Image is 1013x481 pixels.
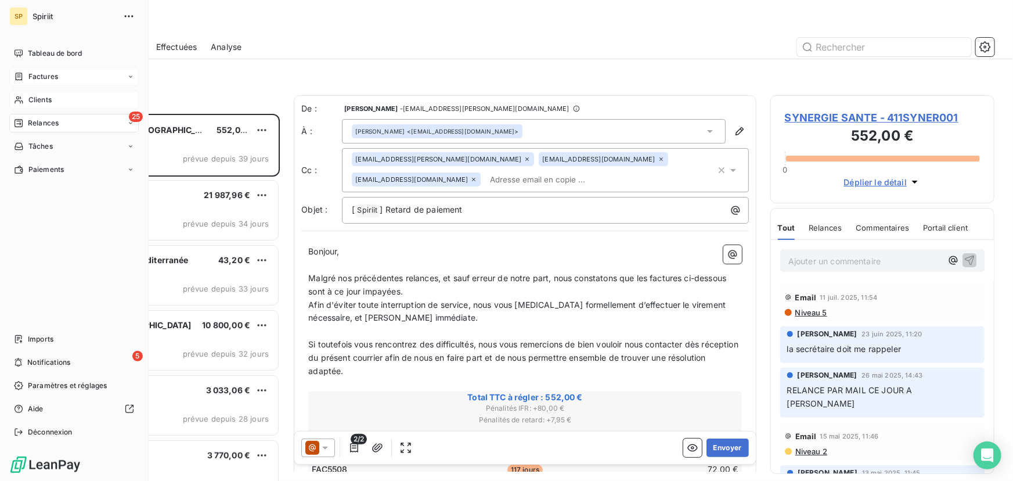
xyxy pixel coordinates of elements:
span: prévue depuis 34 jours [183,219,269,228]
span: 15 mai 2025, 11:46 [820,433,879,440]
a: Paiements [9,160,139,179]
a: Tableau de bord [9,44,139,63]
span: prévue depuis 33 jours [183,284,269,293]
a: Factures [9,67,139,86]
span: 3 033,06 € [206,385,251,395]
span: [EMAIL_ADDRESS][DOMAIN_NAME] [542,156,655,163]
span: Relances [809,223,842,232]
span: Pénalités de retard : + 7,95 € [310,415,740,425]
label: Cc : [301,164,342,176]
span: Objet : [301,204,327,214]
span: RELANCE PAR MAIL CE JOUR A [PERSON_NAME] [787,385,915,408]
span: - [EMAIL_ADDRESS][PERSON_NAME][DOMAIN_NAME] [400,105,569,112]
span: 43,20 € [218,255,250,265]
img: Logo LeanPay [9,455,81,474]
span: [EMAIL_ADDRESS][PERSON_NAME][DOMAIN_NAME] [355,156,521,163]
span: Spiriit [33,12,116,21]
span: SYNERGIE SANTE - 411SYNER001 [785,110,980,125]
button: Envoyer [706,439,749,457]
span: Malgré nos précédentes relances, et sauf erreur de notre part, nous constatons que les factures c... [308,273,729,296]
td: 72,00 € [597,463,739,476]
span: 23 juin 2025, 11:20 [862,331,922,338]
span: Si toutefois vous rencontrez des difficultés, nous vous remercions de bien vouloir nous contacter... [308,339,741,376]
span: Afin d'éviter toute interruption de service, nous vous [MEDICAL_DATA] formellement d’effectuer le... [308,300,728,323]
span: 13 mai 2025, 11:45 [862,469,921,476]
span: prévue depuis 32 jours [183,349,269,358]
span: Email [795,293,817,302]
span: Imports [28,334,53,344]
span: prévue depuis 39 jours [183,154,269,163]
a: Aide [9,400,139,418]
span: Total TTC à régler : 552,00 € [310,392,740,403]
span: Notifications [27,357,70,368]
h3: 552,00 € [785,125,980,149]
span: Email [795,432,817,441]
span: [PERSON_NAME] [798,329,857,339]
span: Tableau de bord [28,48,82,59]
span: Niveau 2 [794,447,827,456]
span: FAC5508 [312,464,347,475]
span: Bonjour, [308,246,339,256]
span: Factures [28,71,58,82]
div: grid [56,114,280,481]
a: Tâches [9,137,139,156]
span: Niveau 5 [794,308,827,317]
span: 117 jours [507,465,543,475]
span: 2/2 [351,434,367,444]
span: 11 juil. 2025, 11:54 [820,294,878,301]
span: Clients [28,95,52,105]
span: Tout [778,223,795,232]
span: Pénalités IFR : + 80,00 € [310,403,740,414]
span: Commentaires [856,223,910,232]
label: À : [301,125,342,137]
span: Déconnexion [28,427,73,437]
span: [EMAIL_ADDRESS][DOMAIN_NAME] [355,176,468,183]
span: Relances [28,118,59,128]
input: Rechercher [797,38,971,56]
span: [PERSON_NAME] [798,370,857,381]
span: Aide [28,404,44,414]
a: Imports [9,330,139,349]
span: Paramètres et réglages [28,381,107,391]
span: la secrétaire doit me rappeler [787,344,902,354]
span: 25 [129,112,143,122]
span: [PERSON_NAME] [344,105,398,112]
span: ] Retard de paiement [380,204,462,214]
span: De : [301,103,342,114]
input: Adresse email en copie ... [485,171,619,188]
a: Paramètres et réglages [9,376,139,395]
div: <[EMAIL_ADDRESS][DOMAIN_NAME]> [355,127,518,135]
span: 552,00 € [217,125,254,135]
span: Tâches [28,141,53,152]
span: [PERSON_NAME] [798,468,857,478]
span: SYNERGIE [DEMOGRAPHIC_DATA] [82,125,219,135]
span: Spiriit [355,204,379,217]
span: [PERSON_NAME] [355,127,405,135]
span: 26 mai 2025, 14:43 [862,372,923,379]
a: Clients [9,91,139,109]
span: 0 [783,165,788,174]
span: Paiements [28,164,64,175]
button: Déplier le détail [841,175,925,189]
span: prévue depuis 28 jours [183,414,269,423]
div: Open Intercom Messenger [974,441,1001,469]
span: 21 987,96 € [204,190,250,200]
span: 3 770,00 € [207,450,251,460]
div: SP [9,7,28,26]
span: Effectuées [156,41,197,53]
span: Déplier le détail [844,176,907,188]
span: [ [352,204,355,214]
span: 5 [132,351,143,361]
span: 10 800,00 € [202,320,250,330]
a: 25Relances [9,114,139,132]
span: Analyse [211,41,241,53]
span: Portail client [923,223,968,232]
